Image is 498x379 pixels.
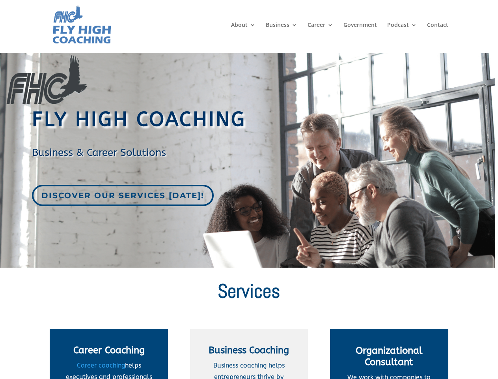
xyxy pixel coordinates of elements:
[209,345,289,356] span: Business Coaching
[427,22,448,50] a: Contact
[266,22,297,50] a: Business
[32,185,214,206] a: Discover our services [DATE]!
[356,345,422,368] span: Organizational Consultant
[73,345,145,356] span: Career Coaching
[32,146,166,159] span: Business & Career Solutions
[51,4,112,46] img: Fly High Coaching
[387,22,417,50] a: Podcast
[32,108,246,131] span: Fly High Coaching
[343,22,377,50] a: Government
[308,22,333,50] a: Career
[231,22,256,50] a: About
[77,362,125,369] a: Career coaching
[218,279,280,303] span: Services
